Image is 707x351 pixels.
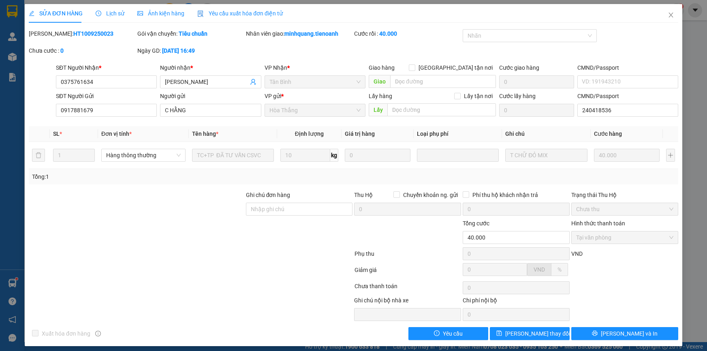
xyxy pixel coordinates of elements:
input: 0 [594,149,660,162]
span: VND [571,250,583,257]
span: Chưa thu [576,203,673,215]
div: [PERSON_NAME]: [29,29,136,38]
label: Cước giao hàng [499,64,539,71]
div: Ngày GD: [137,46,244,55]
span: % [557,266,562,273]
th: Ghi chú [502,126,590,142]
span: Hòa Thắng [269,104,361,116]
span: Cước hàng [594,131,622,137]
span: printer [592,330,598,337]
div: Nhân viên giao: [246,29,353,38]
span: VND [534,266,545,273]
span: Thu Hộ [354,192,373,198]
label: Hình thức thanh toán [571,220,625,227]
div: SĐT Người Nhận [56,63,157,72]
img: icon [197,11,204,17]
button: exclamation-circleYêu cầu [408,327,488,340]
span: info-circle [95,331,101,336]
div: Trạng thái Thu Hộ [571,190,678,199]
input: Cước lấy hàng [499,104,574,117]
span: Lấy [369,103,387,116]
label: Cước lấy hàng [499,93,536,99]
span: kg [330,149,338,162]
div: Chưa cước : [29,46,136,55]
span: SL [53,131,60,137]
div: Chi phí nội bộ [463,296,570,308]
b: 0 [60,47,64,54]
button: save[PERSON_NAME] thay đổi [490,327,570,340]
div: VP gửi [265,92,365,101]
span: Định lượng [295,131,324,137]
span: save [496,330,502,337]
span: Lấy hàng [369,93,392,99]
input: Ghi chú đơn hàng [246,203,353,216]
span: Yêu cầu [443,329,463,338]
input: VD: Bàn, Ghế [192,149,274,162]
span: close [668,12,674,18]
span: Lấy tận nơi [461,92,496,101]
input: Ghi Chú [505,149,587,162]
div: Gói vận chuyển: [137,29,244,38]
div: Người nhận [160,63,261,72]
span: Tại văn phòng [576,231,673,244]
span: Giao [369,75,390,88]
button: plus [666,149,675,162]
span: [GEOGRAPHIC_DATA] tận nơi [415,63,496,72]
span: Đơn vị tính [101,131,132,137]
b: HT1009250023 [73,30,113,37]
label: Ghi chú đơn hàng [246,192,290,198]
span: Tên hàng [192,131,218,137]
span: Xuất hóa đơn hàng [38,329,94,338]
span: Lịch sử [96,10,124,17]
div: CMND/Passport [577,92,678,101]
span: Tổng cước [463,220,489,227]
span: Phí thu hộ khách nhận trả [469,190,541,199]
span: Chuyển khoản ng. gửi [400,190,461,199]
input: Cước giao hàng [499,75,574,88]
div: Ghi chú nội bộ nhà xe [354,296,461,308]
div: SĐT Người Gửi [56,92,157,101]
button: delete [32,149,45,162]
b: [DATE] 16:49 [162,47,195,54]
span: user-add [250,79,256,85]
span: Giao hàng [369,64,395,71]
span: [PERSON_NAME] thay đổi [505,329,570,338]
div: Tổng: 1 [32,172,273,181]
b: minhquang.tienoanh [284,30,338,37]
div: Giảm giá [354,265,462,280]
th: Loại phụ phí [414,126,502,142]
div: Cước rồi : [354,29,461,38]
input: Dọc đường [387,103,496,116]
span: Giá trị hàng [345,131,375,137]
span: exclamation-circle [434,330,440,337]
span: Hàng thông thường [106,149,181,161]
span: picture [137,11,143,16]
span: edit [29,11,34,16]
div: Chưa thanh toán [354,282,462,296]
span: [PERSON_NAME] và In [601,329,658,338]
div: Phụ thu [354,249,462,263]
div: CMND/Passport [577,63,678,72]
span: Tân Bình [269,76,361,88]
span: clock-circle [96,11,101,16]
input: 0 [345,149,411,162]
input: Dọc đường [390,75,496,88]
button: Close [660,4,682,27]
span: Yêu cầu xuất hóa đơn điện tử [197,10,283,17]
b: 40.000 [379,30,397,37]
b: Tiêu chuẩn [179,30,207,37]
div: Người gửi [160,92,261,101]
span: SỬA ĐƠN HÀNG [29,10,83,17]
span: Ảnh kiện hàng [137,10,184,17]
button: printer[PERSON_NAME] và In [571,327,678,340]
span: VP Nhận [265,64,287,71]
